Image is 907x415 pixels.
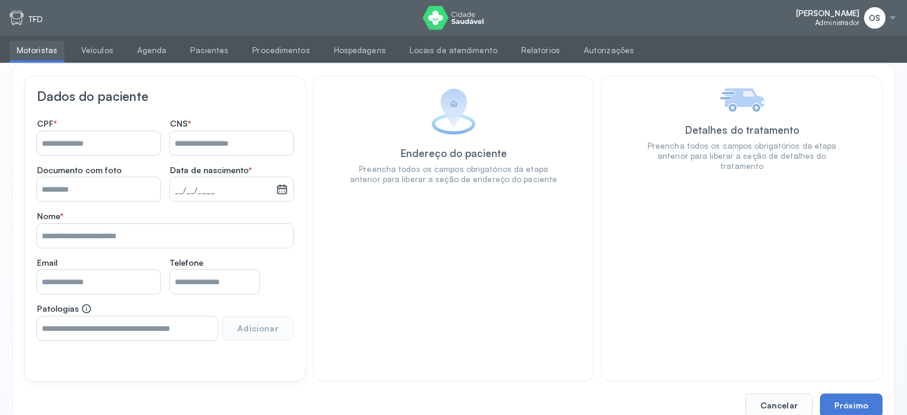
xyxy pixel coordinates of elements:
div: Preencha todos os campos obrigatórios da etapa anterior para liberar a seção de endereço do paciente [349,164,558,185]
a: Locais de atendimento [403,41,504,60]
span: Data de nascimento [170,165,252,176]
button: Adicionar [222,316,293,340]
span: OS [869,13,880,23]
a: Veículos [74,41,120,60]
div: Detalhes do tratamento [685,124,799,136]
a: Pacientes [183,41,236,60]
span: [PERSON_NAME] [796,8,859,19]
span: CNS [170,118,191,129]
span: Patologias [37,303,92,314]
img: Imagem de Endereço do paciente [431,88,476,135]
span: Nome [37,211,63,222]
span: Email [37,257,57,268]
span: Administrador [815,19,859,27]
a: Hospedagens [327,41,393,60]
a: Agenda [130,41,174,60]
a: Autorizações [577,41,641,60]
span: Documento com foto [37,165,122,176]
img: tfd.svg [10,11,24,25]
a: Motoristas [10,41,64,60]
img: Imagem de Detalhes do tratamento [720,88,764,112]
small: __/__/____ [175,185,271,197]
a: Relatórios [514,41,567,60]
span: Telefone [170,257,203,268]
span: CPF [37,118,57,129]
h3: Dados do paciente [37,88,293,104]
div: Endereço do paciente [401,147,507,159]
p: TFD [29,14,43,24]
a: Procedimentos [245,41,317,60]
div: Preencha todos os campos obrigatórios da etapa anterior para liberar a seção de detalhes do trata... [637,141,846,171]
img: logo do Cidade Saudável [423,6,484,30]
